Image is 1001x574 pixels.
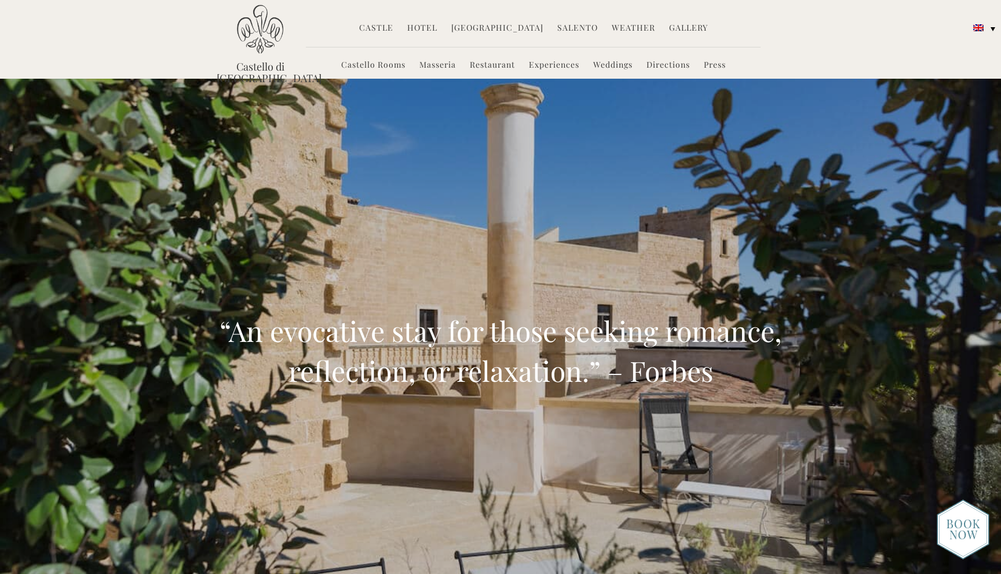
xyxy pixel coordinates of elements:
img: English [973,24,984,31]
img: new-booknow.png [937,499,989,560]
a: Weather [612,22,655,35]
a: Gallery [669,22,708,35]
a: Restaurant [470,59,515,72]
span: “An evocative stay for those seeking romance, reflection, or relaxation.” – Forbes [220,312,782,389]
a: Castello di [GEOGRAPHIC_DATA] [217,61,304,84]
a: Hotel [407,22,437,35]
a: Directions [646,59,690,72]
a: [GEOGRAPHIC_DATA] [451,22,543,35]
img: Castello di Ugento [237,5,283,54]
a: Castello Rooms [341,59,405,72]
a: Weddings [593,59,633,72]
a: Salento [557,22,598,35]
a: Experiences [529,59,579,72]
a: Press [704,59,726,72]
a: Masseria [419,59,456,72]
a: Castle [359,22,393,35]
